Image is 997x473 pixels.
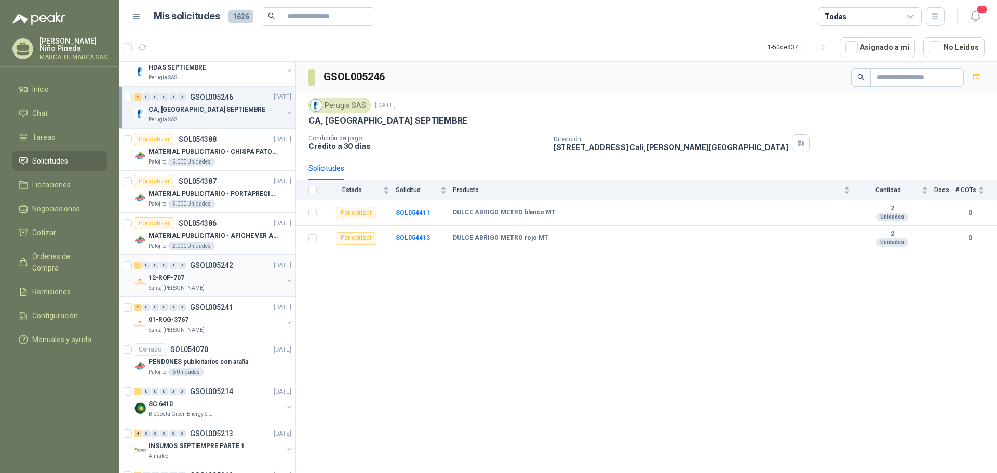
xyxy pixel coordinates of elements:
[840,37,915,57] button: Asignado a mi
[274,92,291,102] p: [DATE]
[134,360,146,372] img: Company Logo
[308,163,344,174] div: Solicitudes
[32,227,56,238] span: Cotizar
[396,186,438,194] span: Solicitud
[134,133,174,145] div: Por cotizar
[134,301,293,334] a: 2 0 0 0 0 0 GSOL005241[DATE] Company Logo01-RQG-3767Santa [PERSON_NAME]
[178,262,186,269] div: 0
[923,37,985,57] button: No Leídos
[12,330,107,349] a: Manuales y ayuda
[190,430,233,437] p: GSOL005213
[179,220,217,227] p: SOL054386
[32,310,78,321] span: Configuración
[143,262,151,269] div: 0
[32,84,49,95] span: Inicio
[190,93,233,101] p: GSOL005246
[149,242,166,250] p: Patojito
[154,9,220,24] h1: Mis solicitudes
[976,5,988,15] span: 1
[134,259,293,292] a: 1 0 0 0 0 0 GSOL005242[DATE] Company Logo12-RQP-707Santa [PERSON_NAME]
[149,63,206,73] p: HDAS SEPTIEMBRE
[32,107,48,119] span: Chat
[12,175,107,195] a: Licitaciones
[134,150,146,162] img: Company Logo
[134,234,146,246] img: Company Logo
[152,304,159,311] div: 0
[39,37,107,52] p: [PERSON_NAME] Niño Pineda
[149,357,248,367] p: PENDONES publicitarios con araña
[149,231,278,241] p: MATERIAL PUBLICITARIO - AFICHE VER ADJUNTO
[134,427,293,461] a: 4 0 0 0 0 0 GSOL005213[DATE] Company LogoINSUMOS SEPTIEMPRE PARTE 1Almatec
[274,261,291,271] p: [DATE]
[149,116,177,124] p: Perugia SAS
[179,136,217,143] p: SOL054388
[876,213,908,221] div: Unidades
[134,91,293,124] a: 2 0 0 0 0 0 GSOL005246[DATE] Company LogoCA, [GEOGRAPHIC_DATA] SEPTIEMBREPerugia SAS
[134,65,146,78] img: Company Logo
[152,430,159,437] div: 0
[12,79,107,99] a: Inicio
[149,158,166,166] p: Patojito
[934,180,955,200] th: Docs
[32,179,71,191] span: Licitaciones
[228,10,253,23] span: 1626
[160,388,168,395] div: 0
[274,134,291,144] p: [DATE]
[274,429,291,439] p: [DATE]
[149,189,278,199] p: MATERIAL PUBLICITARIO - PORTAPRECIOS VER ADJUNTO
[134,276,146,288] img: Company Logo
[955,233,985,243] b: 0
[453,186,842,194] span: Producto
[876,238,908,247] div: Unidades
[168,368,204,376] div: 6 Unidades
[149,200,166,208] p: Patojito
[178,304,186,311] div: 0
[324,69,386,85] h3: GSOL005246
[190,388,233,395] p: GSOL005214
[134,385,293,418] a: 1 0 0 0 0 0 GSOL005214[DATE] Company LogoSC 6410BioCosta Green Energy S.A.S
[12,127,107,147] a: Tareas
[825,11,846,22] div: Todas
[149,399,173,409] p: SC 6410
[119,171,295,213] a: Por cotizarSOL054387[DATE] Company LogoMATERIAL PUBLICITARIO - PORTAPRECIOS VER ADJUNTOPatojito5....
[134,49,293,82] a: 1 0 0 0 0 0 GSOL005247[DATE] Company LogoHDAS SEPTIEMBREPerugia SAS
[308,142,545,151] p: Crédito a 30 días
[554,143,788,152] p: [STREET_ADDRESS] Cali , [PERSON_NAME][GEOGRAPHIC_DATA]
[966,7,985,26] button: 1
[396,234,430,241] a: SOL054413
[32,334,91,345] span: Manuales y ayuda
[336,232,376,245] div: Por cotizar
[160,262,168,269] div: 0
[134,304,142,311] div: 2
[856,180,934,200] th: Cantidad
[152,262,159,269] div: 0
[149,105,265,115] p: CA, [GEOGRAPHIC_DATA] SEPTIEMBRE
[149,368,166,376] p: Patojito
[134,430,142,437] div: 4
[12,282,107,302] a: Remisiones
[12,12,65,25] img: Logo peakr
[170,346,208,353] p: SOL054070
[554,136,788,143] p: Dirección
[12,247,107,278] a: Órdenes de Compra
[143,430,151,437] div: 0
[149,284,205,292] p: Santa [PERSON_NAME]
[12,103,107,123] a: Chat
[134,343,166,356] div: Cerrado
[168,158,215,166] div: 5.000 Unidades
[169,430,177,437] div: 0
[160,93,168,101] div: 0
[149,452,168,461] p: Almatec
[308,115,467,126] p: CA, [GEOGRAPHIC_DATA] SEPTIEMBRE
[134,402,146,414] img: Company Logo
[274,345,291,355] p: [DATE]
[149,441,245,451] p: INSUMOS SEPTIEMPRE PARTE 1
[134,388,142,395] div: 1
[767,39,831,56] div: 1 - 50 de 837
[32,251,97,274] span: Órdenes de Compra
[134,318,146,330] img: Company Logo
[169,93,177,101] div: 0
[453,209,556,217] b: DULCE ABRIGO METRO blanco MT
[178,430,186,437] div: 0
